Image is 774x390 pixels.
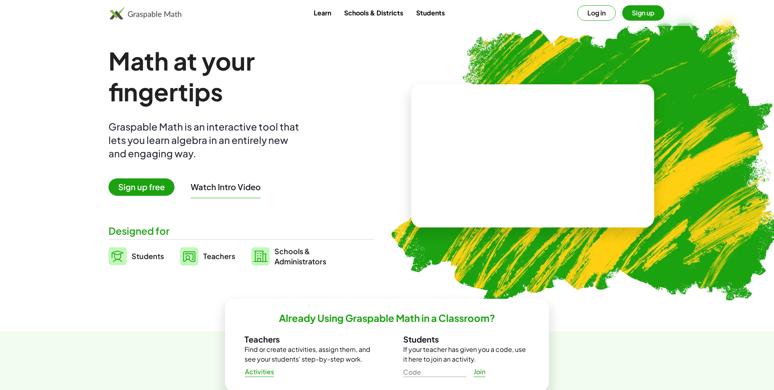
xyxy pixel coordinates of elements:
[180,246,235,266] a: Teachers
[410,5,451,20] a: Students
[108,224,374,238] div: Designed for
[403,345,529,364] p: If your teacher has given you a code, use it here to join an activity.
[338,5,410,20] a: Schools & Districts
[245,345,371,364] p: Find or create activities, assign them, and see your students' step-by-step work.
[472,126,593,186] video: What is this? This is dynamic math notation. Dynamic math notation plays a central role in how Gr...
[251,246,326,266] a: Schools &Administrators
[466,364,492,379] a: Join
[180,247,198,266] img: svg%3e
[203,251,235,261] span: Teachers
[577,5,616,21] button: Log in
[108,246,164,266] a: Students
[108,178,174,196] span: Sign up free
[238,364,281,379] a: Activities
[473,368,485,376] span: Join
[403,334,529,345] h3: Students
[108,45,366,107] h1: Math at your fingertips
[132,251,164,261] span: Students
[245,334,371,345] h3: Teachers
[307,5,338,20] a: Learn
[108,120,303,160] div: Graspable Math is an interactive tool that lets you learn algebra in an entirely new and engaging...
[245,368,274,376] span: Activities
[108,247,127,265] img: svg%3e
[251,247,270,266] img: svg%3e
[191,182,261,192] button: Watch Intro Video
[274,246,326,266] span: Schools & Administrators
[279,312,495,324] h2: Already Using Graspable Math in a Classroom?
[622,5,664,21] button: Sign up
